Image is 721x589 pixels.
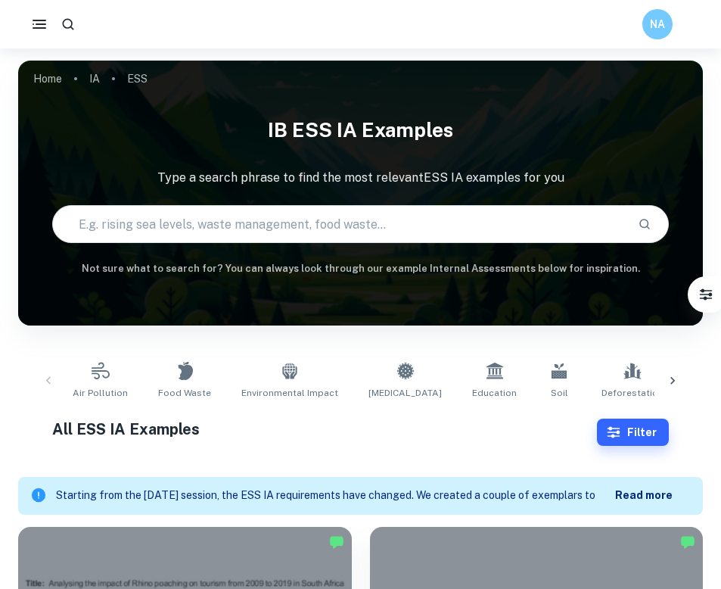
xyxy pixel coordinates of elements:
[241,386,338,400] span: Environmental Impact
[127,70,148,87] p: ESS
[691,279,721,310] button: Filter
[73,386,128,400] span: Air Pollution
[615,489,673,501] b: Read more
[18,109,703,151] h1: IB ESS IA examples
[551,386,568,400] span: Soil
[680,534,695,550] img: Marked
[329,534,344,550] img: Marked
[52,418,597,441] h1: All ESS IA Examples
[632,211,657,237] button: Search
[601,386,664,400] span: Deforestation
[597,419,669,446] button: Filter
[368,386,442,400] span: [MEDICAL_DATA]
[53,203,626,245] input: E.g. rising sea levels, waste management, food waste...
[89,68,100,89] a: IA
[472,386,517,400] span: Education
[56,488,615,504] p: Starting from the [DATE] session, the ESS IA requirements have changed. We created a couple of ex...
[649,16,667,33] h6: NA
[18,261,703,276] h6: Not sure what to search for? You can always look through our example Internal Assessments below f...
[158,386,211,400] span: Food Waste
[33,68,62,89] a: Home
[18,169,703,187] p: Type a search phrase to find the most relevant ESS IA examples for you
[642,9,673,39] button: NA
